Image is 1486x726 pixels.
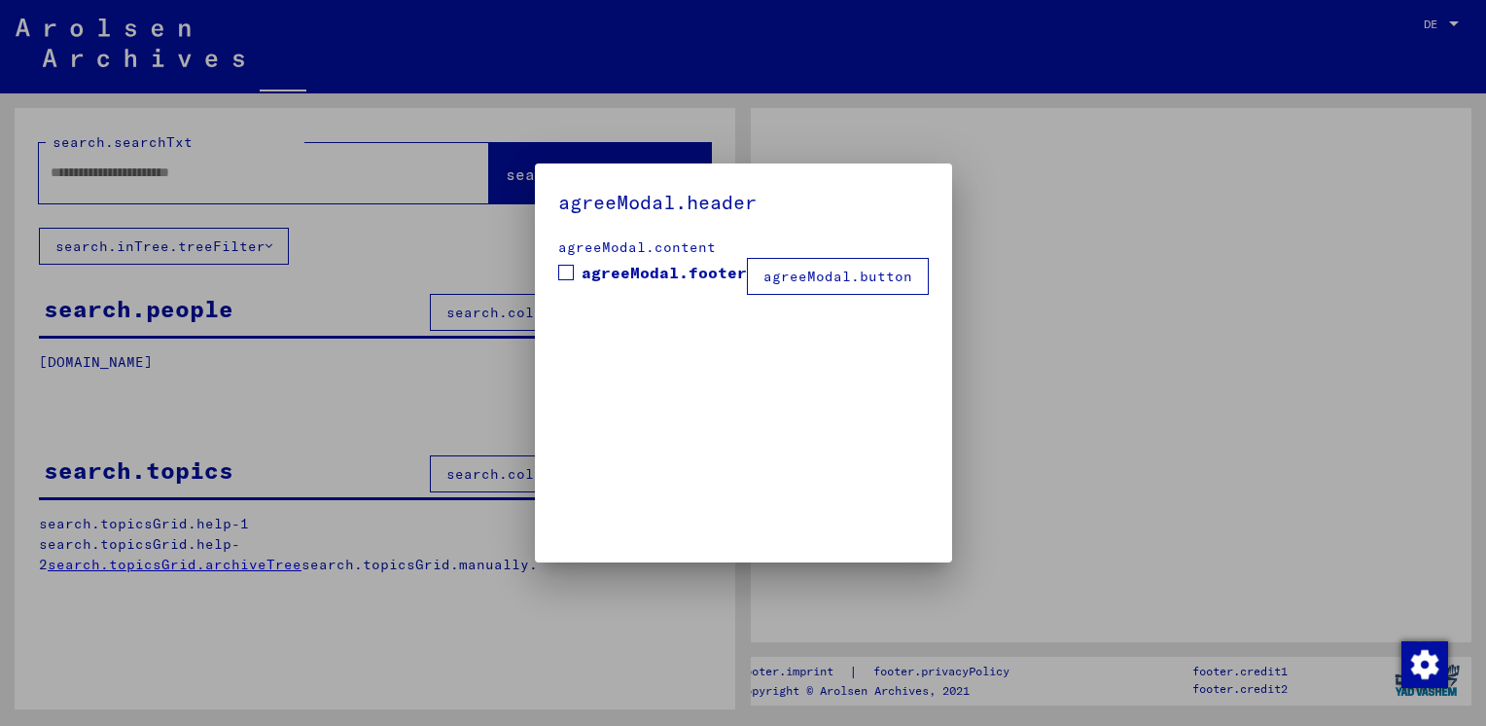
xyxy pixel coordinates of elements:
[1401,641,1448,688] img: Zustimmung ändern
[582,261,747,284] span: agreeModal.footer
[1400,640,1447,687] div: Zustimmung ändern
[558,187,929,218] h5: agreeModal.header
[558,237,929,258] div: agreeModal.content
[747,258,929,295] button: agreeModal.button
